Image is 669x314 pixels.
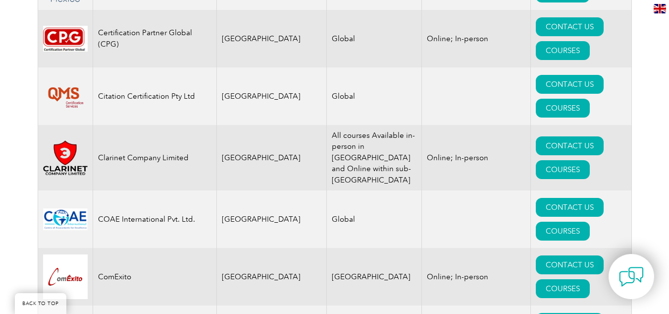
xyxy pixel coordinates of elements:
[93,10,216,67] td: Certification Partner Global (CPG)
[43,140,88,175] img: 8f5c878c-f82f-f011-8c4d-000d3acaf2fb-logo.png
[536,255,604,274] a: CONTACT US
[536,99,590,118] a: COURSES
[327,248,422,306] td: [GEOGRAPHIC_DATA]
[654,4,666,13] img: en
[536,17,604,36] a: CONTACT US
[536,41,590,60] a: COURSES
[93,248,216,306] td: ComExito
[327,125,422,191] td: All courses Available in-person in [GEOGRAPHIC_DATA] and Online within sub-[GEOGRAPHIC_DATA]
[327,67,422,125] td: Global
[43,79,88,113] img: 94b1e894-3e6f-eb11-a812-00224815377e-logo.png
[422,125,531,191] td: Online; In-person
[536,279,590,298] a: COURSES
[422,248,531,306] td: Online; In-person
[93,67,216,125] td: Citation Certification Pty Ltd
[43,254,88,299] img: db2924ac-d9bc-ea11-a814-000d3a79823d-logo.jpg
[327,10,422,67] td: Global
[43,26,88,52] img: feef57d9-ad92-e711-810d-c4346bc54034-logo.jpg
[536,136,604,155] a: CONTACT US
[422,10,531,67] td: Online; In-person
[327,190,422,248] td: Global
[93,125,216,191] td: Clarinet Company Limited
[619,264,644,289] img: contact-chat.png
[43,208,88,230] img: 9c7b5f86-f5a0-ea11-a812-000d3ae11abd-logo.png
[15,293,66,314] a: BACK TO TOP
[536,75,604,94] a: CONTACT US
[536,222,590,241] a: COURSES
[216,248,327,306] td: [GEOGRAPHIC_DATA]
[216,67,327,125] td: [GEOGRAPHIC_DATA]
[93,190,216,248] td: COAE International Pvt. Ltd.
[216,190,327,248] td: [GEOGRAPHIC_DATA]
[216,125,327,191] td: [GEOGRAPHIC_DATA]
[216,10,327,67] td: [GEOGRAPHIC_DATA]
[536,198,604,217] a: CONTACT US
[536,160,590,179] a: COURSES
